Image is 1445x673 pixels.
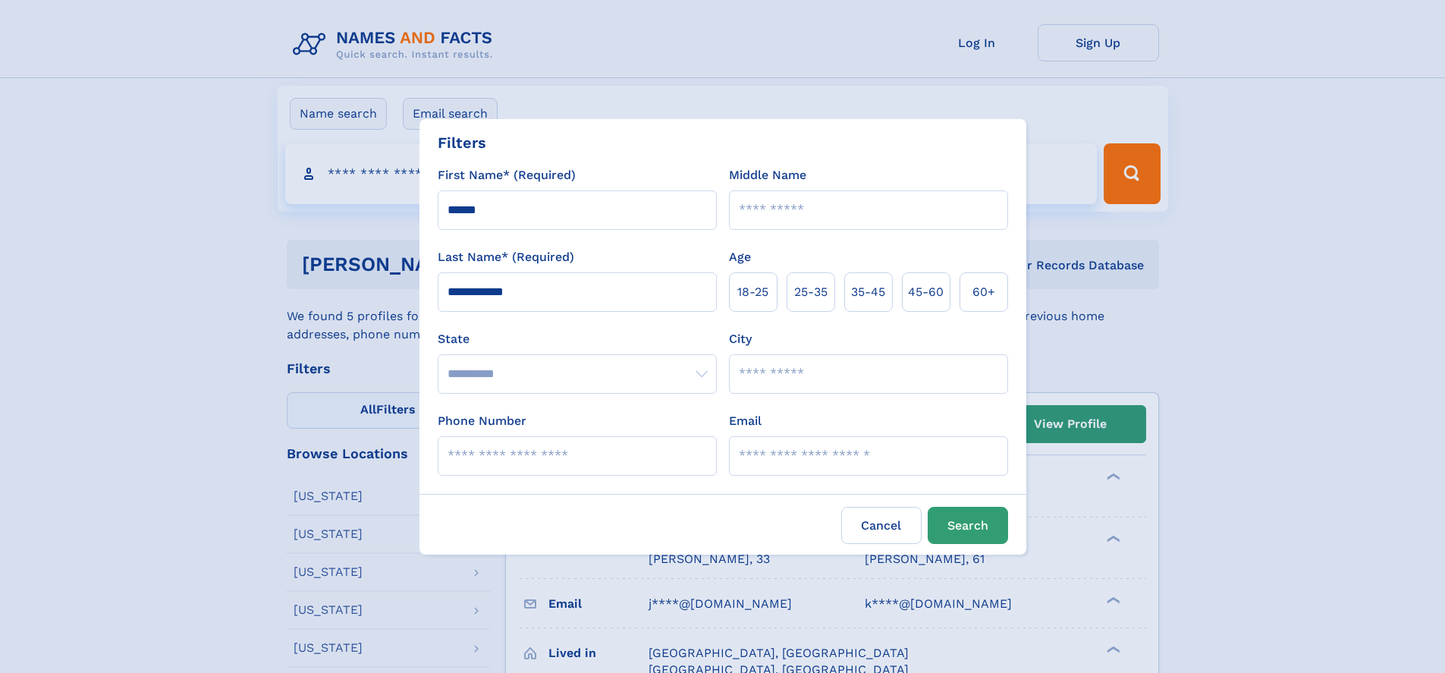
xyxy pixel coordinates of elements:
[737,283,768,301] span: 18‑25
[438,131,486,154] div: Filters
[438,248,574,266] label: Last Name* (Required)
[729,248,751,266] label: Age
[851,283,885,301] span: 35‑45
[972,283,995,301] span: 60+
[928,507,1008,544] button: Search
[438,412,526,430] label: Phone Number
[841,507,922,544] label: Cancel
[729,412,762,430] label: Email
[438,166,576,184] label: First Name* (Required)
[794,283,828,301] span: 25‑35
[729,166,806,184] label: Middle Name
[908,283,944,301] span: 45‑60
[729,330,752,348] label: City
[438,330,717,348] label: State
